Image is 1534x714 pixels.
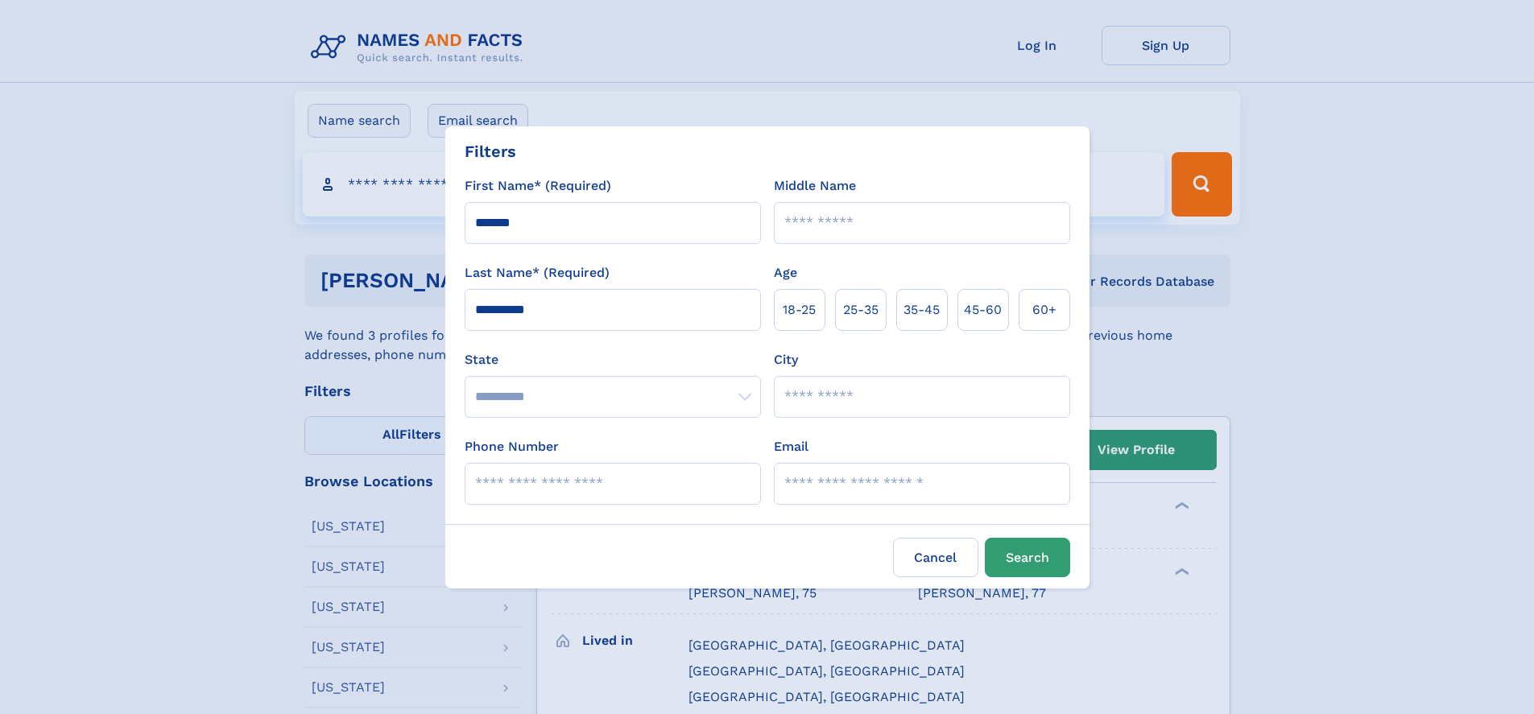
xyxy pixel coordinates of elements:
[774,350,798,369] label: City
[465,263,610,283] label: Last Name* (Required)
[783,300,816,320] span: 18‑25
[964,300,1002,320] span: 45‑60
[893,538,978,577] label: Cancel
[985,538,1070,577] button: Search
[1032,300,1056,320] span: 60+
[465,139,516,163] div: Filters
[465,176,611,196] label: First Name* (Required)
[465,350,761,369] label: State
[843,300,879,320] span: 25‑35
[774,176,856,196] label: Middle Name
[774,437,808,456] label: Email
[465,437,559,456] label: Phone Number
[774,263,797,283] label: Age
[903,300,940,320] span: 35‑45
